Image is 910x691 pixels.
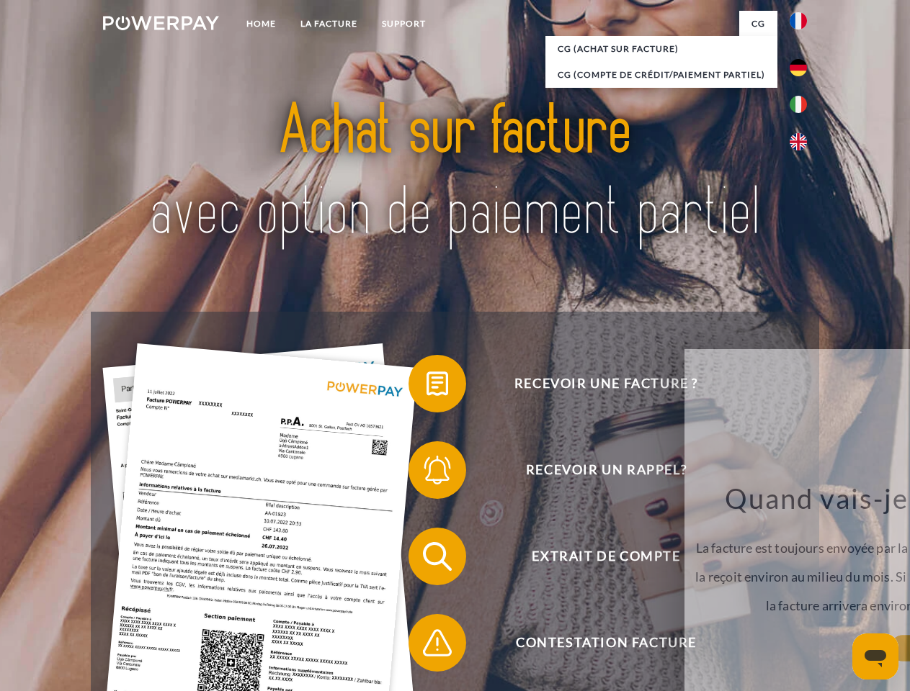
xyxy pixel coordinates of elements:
[419,366,455,402] img: qb_bill.svg
[409,441,783,499] button: Recevoir un rappel?
[138,69,772,276] img: title-powerpay_fr.svg
[739,11,777,37] a: CG
[429,614,782,672] span: Contestation Facture
[852,633,898,679] iframe: Button to launch messaging window
[409,355,783,412] button: Recevoir une facture ?
[790,133,807,150] img: en
[790,59,807,76] img: de
[409,614,783,672] button: Contestation Facture
[370,11,438,37] a: Support
[429,528,782,585] span: Extrait de compte
[419,452,455,488] img: qb_bell.svg
[790,96,807,113] img: it
[409,528,783,585] button: Extrait de compte
[790,12,807,30] img: fr
[419,538,455,574] img: qb_search.svg
[545,36,777,62] a: CG (achat sur facture)
[288,11,370,37] a: LA FACTURE
[429,441,782,499] span: Recevoir un rappel?
[103,16,219,30] img: logo-powerpay-white.svg
[419,625,455,661] img: qb_warning.svg
[429,355,782,412] span: Recevoir une facture ?
[234,11,288,37] a: Home
[545,62,777,88] a: CG (Compte de crédit/paiement partiel)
